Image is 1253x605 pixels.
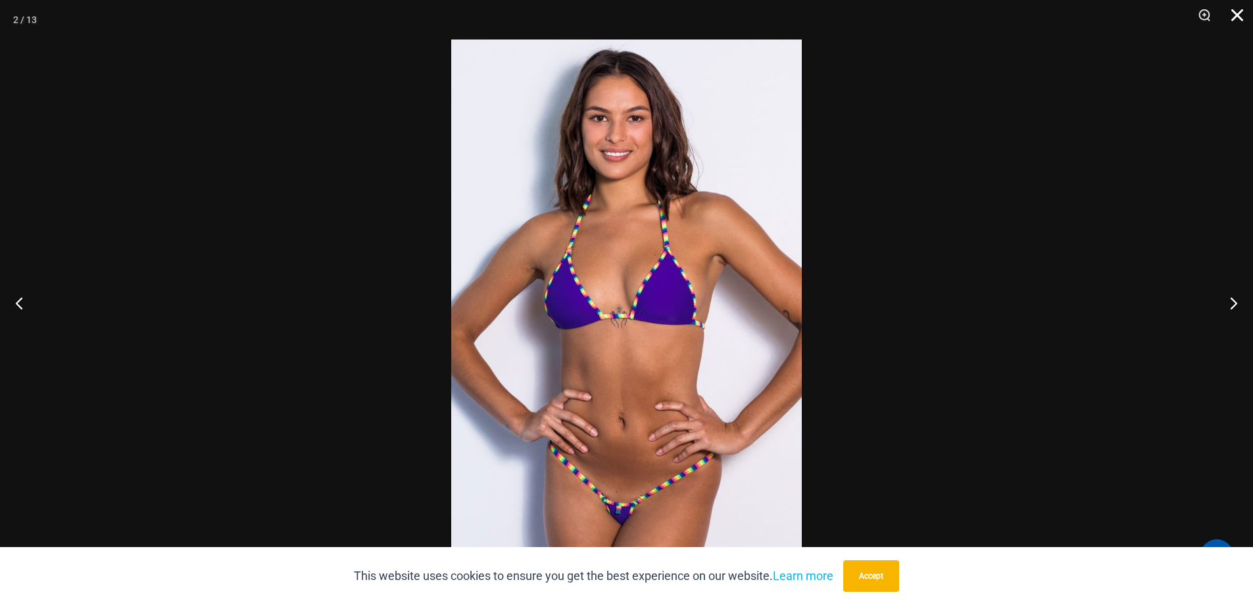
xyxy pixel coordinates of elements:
div: 2 / 13 [13,10,37,30]
button: Accept [843,560,899,592]
p: This website uses cookies to ensure you get the best experience on our website. [354,566,833,586]
button: Next [1204,270,1253,336]
a: Learn more [773,569,833,583]
img: 2020 MM Birthday 312 Top 457 Bottom Front [451,39,802,566]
